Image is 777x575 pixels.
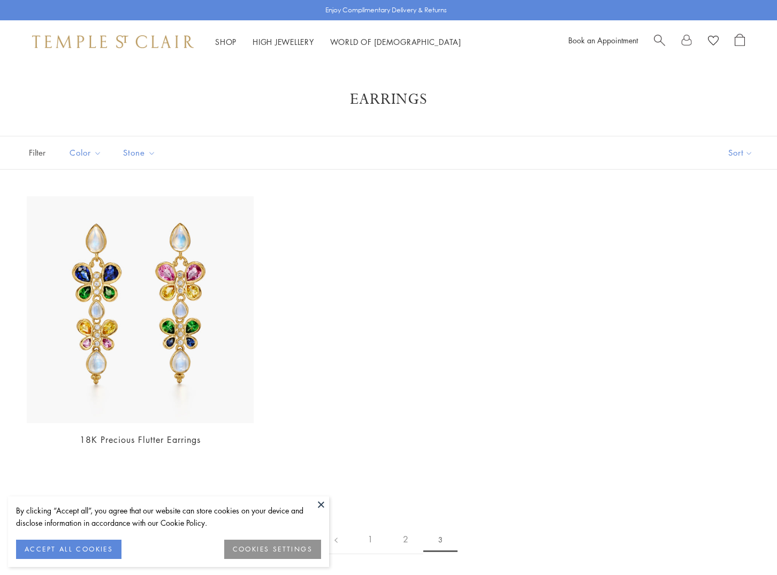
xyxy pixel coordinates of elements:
[735,34,745,50] a: Open Shopping Bag
[215,36,237,47] a: ShopShop
[27,196,254,423] img: 18K Precious Flutter Earrings
[215,35,461,49] nav: Main navigation
[353,525,388,554] a: 1
[118,146,164,159] span: Stone
[115,141,164,165] button: Stone
[325,5,447,16] p: Enjoy Complimentary Delivery & Returns
[568,35,638,45] a: Book an Appointment
[80,434,201,446] a: 18K Precious Flutter Earrings
[654,34,665,50] a: Search
[708,34,719,50] a: View Wishlist
[704,136,777,169] button: Show sort by
[723,525,766,564] iframe: Gorgias live chat messenger
[224,540,321,559] button: COOKIES SETTINGS
[16,540,121,559] button: ACCEPT ALL COOKIES
[388,525,423,554] a: 2
[32,35,194,48] img: Temple St. Clair
[253,36,314,47] a: High JewelleryHigh Jewellery
[423,527,458,552] span: 3
[330,36,461,47] a: World of [DEMOGRAPHIC_DATA]World of [DEMOGRAPHIC_DATA]
[62,141,110,165] button: Color
[64,146,110,159] span: Color
[319,525,353,554] a: Previous page
[43,90,734,109] h1: Earrings
[16,504,321,529] div: By clicking “Accept all”, you agree that our website can store cookies on your device and disclos...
